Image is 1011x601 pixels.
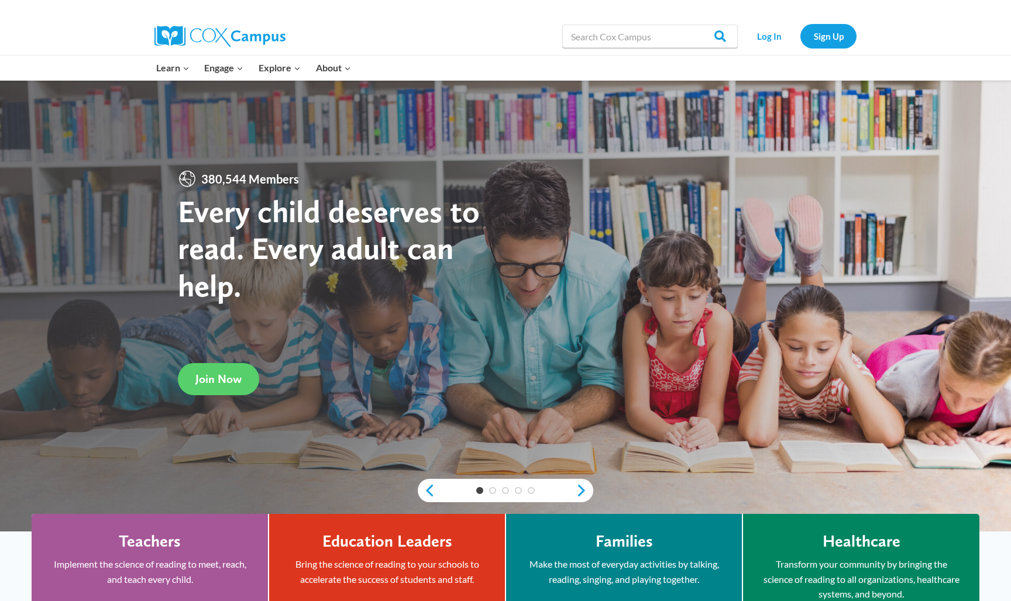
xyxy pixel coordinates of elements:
[524,557,724,586] p: Make the most of everyday activities by talking, reading, singing, and playing together.
[149,56,358,80] nav: Primary Navigation
[744,24,795,48] a: Log In
[576,483,593,498] a: next
[197,170,304,188] span: 380,544 Members
[287,557,487,586] p: Bring the science of reading to your schools to accelerate the success of students and staff.
[489,487,496,494] a: 2
[178,192,480,304] strong: Every child deserves to read. Every adult can help.
[178,363,259,395] a: Join Now
[204,60,243,75] span: Engage
[156,60,190,75] span: Learn
[476,487,483,494] a: 1
[322,531,452,551] h4: Education Leaders
[823,531,900,551] h4: Healthcare
[562,25,738,48] input: Search Cox Campus
[49,557,250,586] p: Implement the science of reading to meet, reach, and teach every child.
[316,60,351,75] span: About
[744,24,857,48] nav: Secondary Navigation
[259,60,301,75] span: Explore
[502,487,509,494] a: 3
[800,24,857,48] a: Sign Up
[596,531,653,551] h4: Families
[119,531,181,551] h4: Teachers
[154,26,286,47] img: Cox Campus
[515,487,522,494] a: 4
[195,372,242,386] span: Join Now
[418,483,435,498] a: previous
[528,487,535,494] a: 5
[418,479,593,502] div: content slider buttons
